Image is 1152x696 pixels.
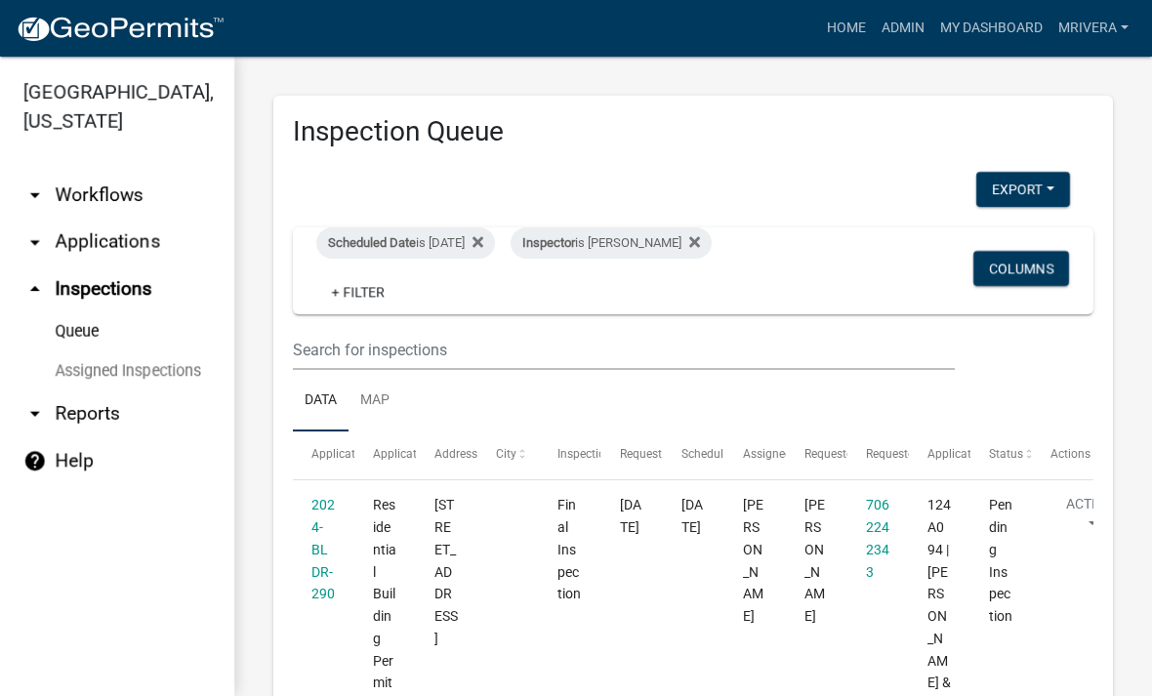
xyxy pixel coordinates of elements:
[927,447,1050,461] span: Application Description
[723,431,785,478] datatable-header-cell: Assigned Inspector
[786,431,847,478] datatable-header-cell: Requestor Name
[743,447,843,461] span: Assigned Inspector
[23,449,47,472] i: help
[620,497,641,535] span: 10/09/2025
[354,431,416,478] datatable-header-cell: Application Type
[970,431,1032,478] datatable-header-cell: Status
[23,277,47,301] i: arrow_drop_up
[1050,494,1131,543] button: Action
[600,431,662,478] datatable-header-cell: Requested Date
[743,497,763,624] span: Michele Rivera
[804,497,825,624] span: John Gilliam
[620,447,702,461] span: Requested Date
[23,184,47,207] i: arrow_drop_down
[557,497,581,601] span: Final Inspection
[522,235,575,250] span: Inspector
[316,274,400,309] a: + Filter
[316,227,495,259] div: is [DATE]
[1050,447,1090,461] span: Actions
[539,431,600,478] datatable-header-cell: Inspection Type
[681,447,765,461] span: Scheduled Time
[932,10,1050,47] a: My Dashboard
[434,497,458,646] span: 161 S ROCK ISLAND DR
[874,10,932,47] a: Admin
[511,227,712,259] div: is [PERSON_NAME]
[293,431,354,478] datatable-header-cell: Application
[23,230,47,254] i: arrow_drop_down
[434,447,477,461] span: Address
[989,497,1012,624] span: Pending Inspection
[373,497,396,690] span: Residential Building Permit
[496,447,516,461] span: City
[989,447,1023,461] span: Status
[819,10,874,47] a: Home
[1050,10,1136,47] a: mrivera
[293,330,955,370] input: Search for inspections
[909,431,970,478] datatable-header-cell: Application Description
[662,431,723,478] datatable-header-cell: Scheduled Time
[23,402,47,426] i: arrow_drop_down
[416,431,477,478] datatable-header-cell: Address
[973,251,1069,286] button: Columns
[866,447,956,461] span: Requestor Phone
[477,431,539,478] datatable-header-cell: City
[681,494,706,539] div: [DATE]
[847,431,909,478] datatable-header-cell: Requestor Phone
[328,235,416,250] span: Scheduled Date
[311,447,372,461] span: Application
[311,497,335,601] a: 2024-BLDR-290
[373,447,462,461] span: Application Type
[866,497,889,579] a: 7062242343
[976,172,1070,207] button: Export
[804,447,892,461] span: Requestor Name
[557,447,640,461] span: Inspection Type
[349,370,401,432] a: Map
[293,370,349,432] a: Data
[1032,431,1093,478] datatable-header-cell: Actions
[293,115,1093,148] h3: Inspection Queue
